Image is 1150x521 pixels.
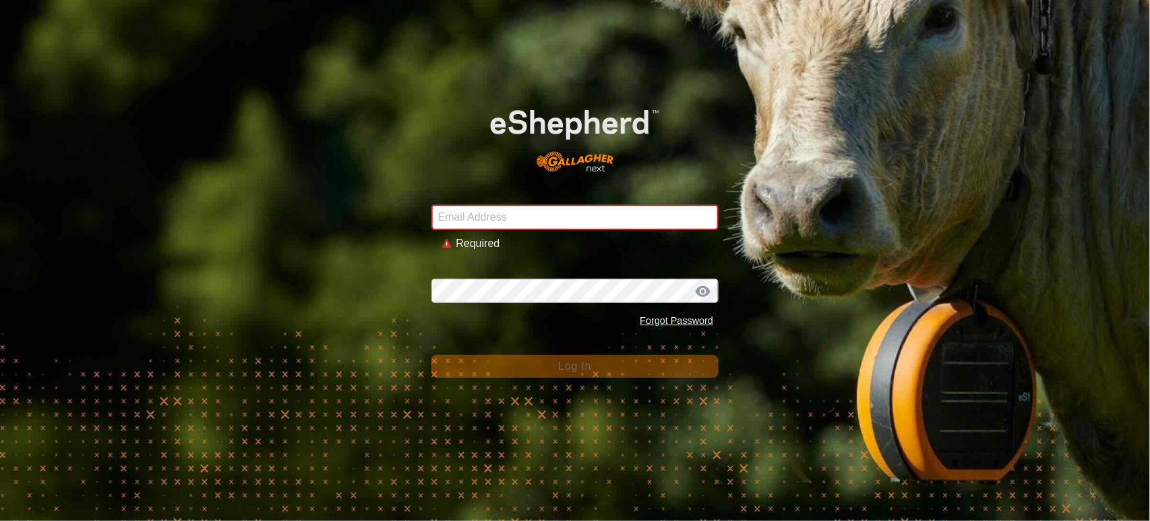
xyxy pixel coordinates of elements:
div: Required [456,236,708,252]
button: Log In [431,355,719,378]
img: E-shepherd Logo [460,86,690,184]
input: Email Address [431,204,719,230]
a: Forgot Password [640,315,713,326]
span: Log In [558,360,591,372]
